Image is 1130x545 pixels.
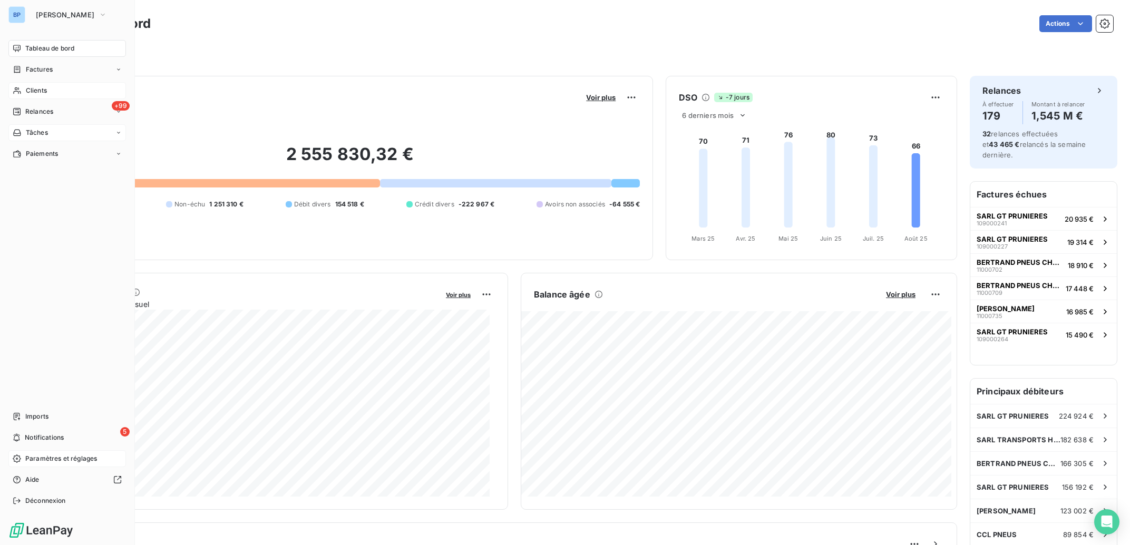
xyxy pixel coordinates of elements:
button: BERTRAND PNEUS CHAMPAGNE1100070917 448 € [970,276,1117,300]
tspan: Mars 25 [692,235,715,242]
span: 109000241 [977,220,1007,226]
span: Avoirs non associés [545,200,605,209]
span: Tâches [26,128,48,137]
button: BERTRAND PNEUS CHAMPAGNE1100070218 910 € [970,253,1117,276]
span: BERTRAND PNEUS CHAMPAGNE [977,281,1061,290]
a: Aide [8,471,126,488]
span: 43 465 € [989,140,1019,148]
span: 20 935 € [1065,215,1094,223]
span: Voir plus [586,93,616,102]
span: 123 002 € [1060,507,1094,515]
span: Non-échu [174,200,205,209]
tspan: Août 25 [904,235,928,242]
h4: 1,545 M € [1031,107,1085,124]
span: -64 555 € [609,200,640,209]
img: Logo LeanPay [8,522,74,539]
span: 16 985 € [1066,308,1094,316]
span: SARL GT PRUNIERES [977,235,1048,243]
span: Voir plus [886,290,915,299]
span: 11000709 [977,290,1002,296]
span: 5 [120,427,130,437]
span: Chiffre d'affaires mensuel [60,299,439,310]
tspan: Juin 25 [820,235,842,242]
a: Paramètres et réglages [8,450,126,467]
h6: DSO [679,91,697,104]
tspan: Avr. 25 [736,235,756,242]
span: Imports [25,412,48,421]
span: SARL GT PRUNIERES [977,212,1048,220]
span: Relances [25,107,53,116]
span: CCL PNEUS [977,530,1017,539]
span: 19 314 € [1067,238,1094,246]
span: 166 305 € [1060,459,1094,468]
span: 156 192 € [1062,483,1094,491]
a: Tâches [8,124,126,141]
tspan: Juil. 25 [863,235,884,242]
a: +99Relances [8,103,126,120]
button: SARL GT PRUNIERES10900022719 314 € [970,230,1117,253]
span: BERTRAND PNEUS CHAMPAGNE [977,258,1064,266]
button: SARL GT PRUNIERES10900024120 935 € [970,207,1117,230]
span: [PERSON_NAME] [36,11,94,19]
span: Débit divers [294,200,331,209]
button: [PERSON_NAME]1100073516 985 € [970,300,1117,323]
button: Voir plus [883,290,919,299]
tspan: Mai 25 [779,235,798,242]
span: Déconnexion [25,496,66,506]
h2: 2 555 830,32 € [60,144,640,175]
span: 182 638 € [1060,435,1094,444]
span: 224 924 € [1059,412,1094,420]
span: 109000264 [977,336,1008,342]
h6: Factures échues [970,182,1117,207]
span: SARL GT PRUNIERES [977,483,1049,491]
span: 89 854 € [1063,530,1094,539]
span: SARL GT PRUNIERES [977,328,1048,336]
span: Paiements [26,149,58,158]
button: Voir plus [443,290,474,299]
a: Factures [8,61,126,78]
span: Clients [26,86,47,95]
a: Imports [8,408,126,425]
span: Montant à relancer [1031,101,1085,107]
h6: Relances [982,84,1021,97]
span: Crédit divers [415,200,454,209]
span: SARL GT PRUNIERES [977,412,1049,420]
span: 11000702 [977,266,1002,273]
button: Voir plus [583,93,619,102]
span: Paramètres et réglages [25,454,97,463]
span: 109000227 [977,243,1008,250]
button: Actions [1039,15,1092,32]
span: Notifications [25,433,64,442]
span: 32 [982,130,991,138]
span: Voir plus [446,291,471,299]
span: 154 518 € [335,200,364,209]
h4: 179 [982,107,1014,124]
span: [PERSON_NAME] [977,304,1035,313]
button: SARL GT PRUNIERES10900026415 490 € [970,323,1117,346]
span: +99 [112,101,130,111]
span: 11000735 [977,313,1002,319]
a: Tableau de bord [8,40,126,57]
div: Open Intercom Messenger [1094,509,1119,534]
span: Tableau de bord [25,44,74,53]
span: Factures [26,65,53,74]
span: [PERSON_NAME] [977,507,1036,515]
span: 1 251 310 € [209,200,243,209]
div: BP [8,6,25,23]
a: Paiements [8,145,126,162]
span: 15 490 € [1066,331,1094,339]
span: Aide [25,475,40,484]
span: 17 448 € [1066,284,1094,293]
h6: Balance âgée [534,288,590,301]
span: relances effectuées et relancés la semaine dernière. [982,130,1086,159]
span: SARL TRANSPORTS HELP SERVICE [977,435,1060,444]
span: -7 jours [714,93,753,102]
span: -222 967 € [459,200,495,209]
span: 6 derniers mois [682,111,734,120]
a: Clients [8,82,126,99]
span: 18 910 € [1068,261,1094,270]
h6: Principaux débiteurs [970,379,1117,404]
span: BERTRAND PNEUS CHAMPAGNE [977,459,1060,468]
span: À effectuer [982,101,1014,107]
